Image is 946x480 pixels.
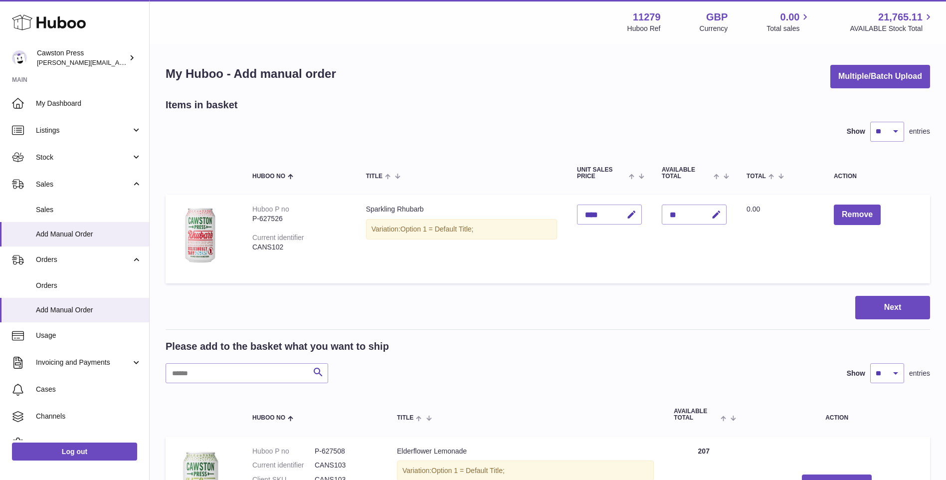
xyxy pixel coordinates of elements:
h2: Please add to the basket what you want to ship [166,340,389,353]
span: AVAILABLE Stock Total [850,24,934,33]
dd: P-627508 [315,447,377,456]
span: Sales [36,205,142,215]
span: Invoicing and Payments [36,358,131,367]
span: entries [909,127,930,136]
span: Sales [36,180,131,189]
div: Current identifier [252,234,304,241]
img: Sparkling Rhubarb [176,205,225,271]
div: Action [834,173,920,180]
span: Option 1 = Default Title; [400,225,474,233]
span: entries [909,369,930,378]
dt: Current identifier [252,461,315,470]
a: 0.00 Total sales [766,10,811,33]
span: Add Manual Order [36,305,142,315]
span: Cases [36,385,142,394]
div: Variation: [366,219,557,240]
span: Listings [36,126,131,135]
a: 21,765.11 AVAILABLE Stock Total [850,10,934,33]
div: Cawston Press [37,48,127,67]
th: Action [744,398,930,431]
span: Title [397,415,413,421]
span: Huboo no [252,415,285,421]
div: Huboo P no [252,205,289,213]
label: Show [847,127,865,136]
span: Option 1 = Default Title; [431,467,505,475]
button: Remove [834,205,881,225]
h2: Items in basket [166,98,238,112]
span: Add Manual Order [36,230,142,239]
span: Huboo no [252,173,285,180]
div: Huboo Ref [627,24,661,33]
span: My Dashboard [36,99,142,108]
strong: GBP [706,10,728,24]
img: thomas.carson@cawstonpress.com [12,50,27,65]
span: Usage [36,331,142,340]
span: Total sales [766,24,811,33]
span: Title [366,173,382,180]
td: Sparkling Rhubarb [356,195,567,283]
span: Total [747,173,766,180]
span: [PERSON_NAME][EMAIL_ADDRESS][PERSON_NAME][DOMAIN_NAME] [37,58,253,66]
span: Stock [36,153,131,162]
div: Currency [700,24,728,33]
span: 21,765.11 [878,10,923,24]
span: Orders [36,281,142,290]
strong: 11279 [633,10,661,24]
span: Settings [36,439,142,448]
button: Next [855,296,930,319]
label: Show [847,369,865,378]
span: AVAILABLE Total [674,408,718,421]
dd: CANS103 [315,461,377,470]
a: Log out [12,443,137,461]
span: AVAILABLE Total [662,167,711,180]
span: Orders [36,255,131,264]
button: Multiple/Batch Upload [830,65,930,88]
h1: My Huboo - Add manual order [166,66,336,82]
span: Channels [36,412,142,421]
span: Unit Sales Price [577,167,626,180]
div: CANS102 [252,242,346,252]
span: 0.00 [780,10,800,24]
div: P-627526 [252,214,346,224]
dt: Huboo P no [252,447,315,456]
span: 0.00 [747,205,760,213]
